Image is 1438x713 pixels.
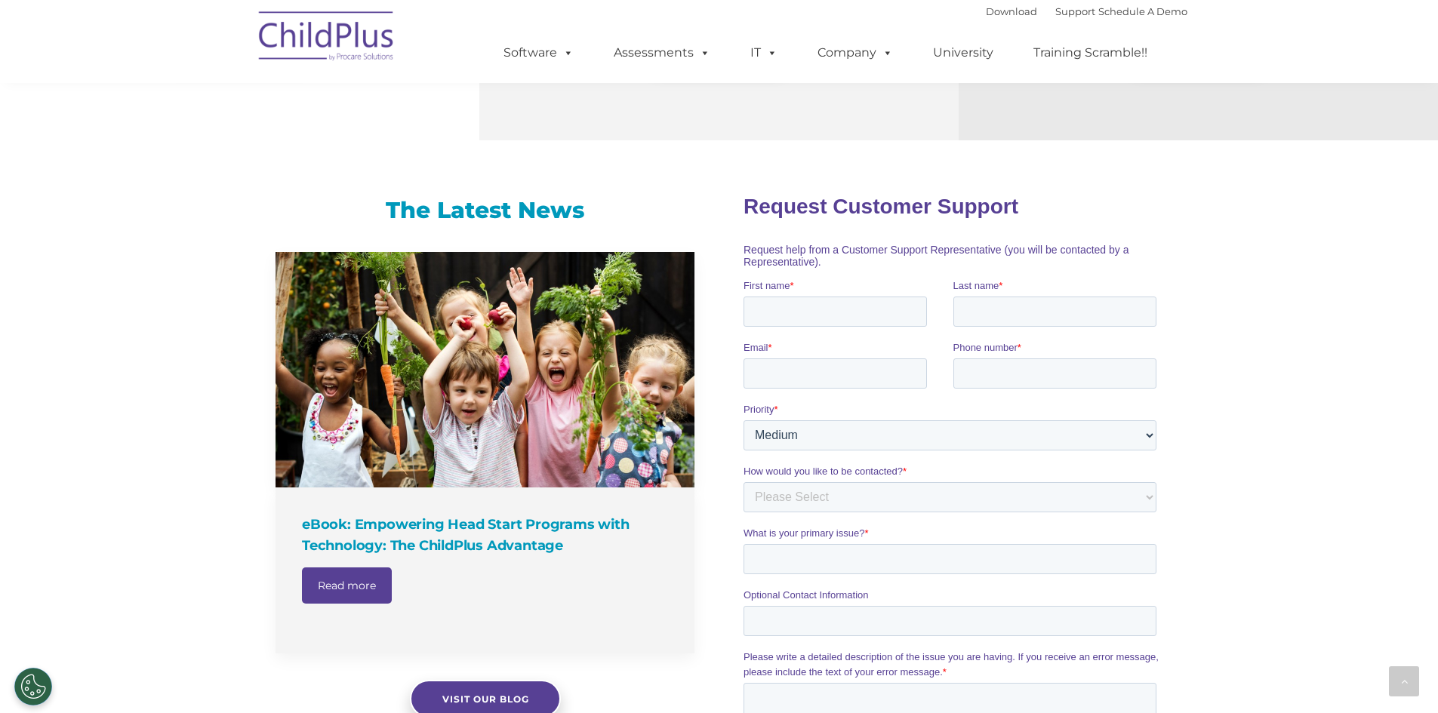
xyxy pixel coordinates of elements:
a: IT [735,38,793,68]
a: Download [986,5,1037,17]
a: Assessments [599,38,725,68]
a: Read more [302,567,392,604]
font: | [986,5,1187,17]
a: Training Scramble!! [1018,38,1162,68]
a: Company [802,38,908,68]
h4: eBook: Empowering Head Start Programs with Technology: The ChildPlus Advantage [302,514,672,556]
span: Visit our blog [442,693,528,705]
a: Schedule A Demo [1098,5,1187,17]
a: University [918,38,1008,68]
h3: The Latest News [276,195,694,226]
a: Support [1055,5,1095,17]
a: eBook: Empowering Head Start Programs with Technology: The ChildPlus Advantage [276,252,694,487]
img: ChildPlus by Procare Solutions [251,1,402,76]
a: Software [488,38,589,68]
